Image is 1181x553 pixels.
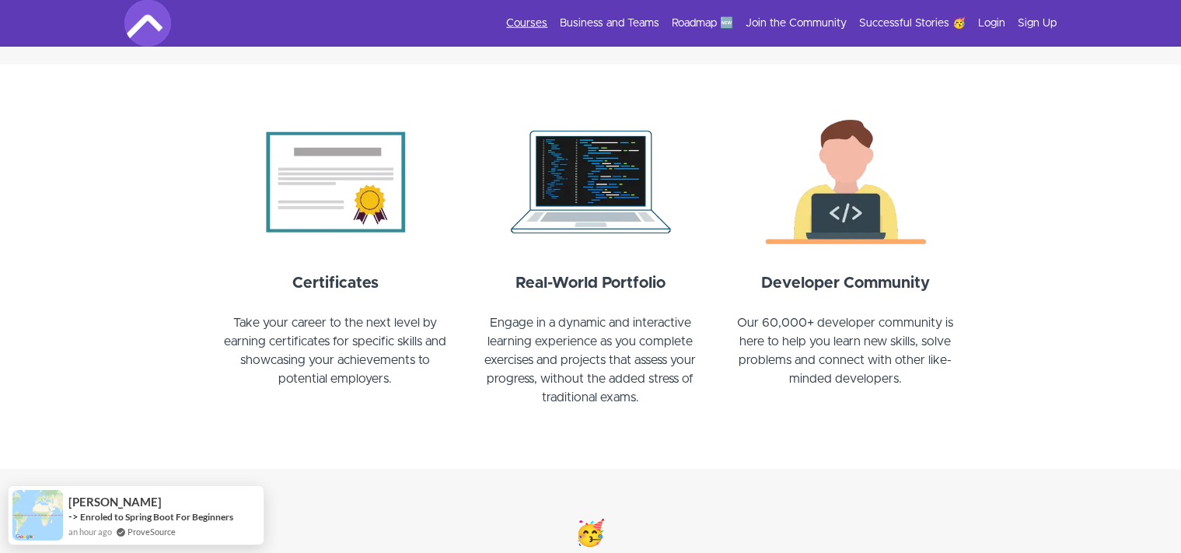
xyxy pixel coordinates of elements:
span: an hour ago [68,525,112,538]
a: Login [979,16,1006,31]
span: [PERSON_NAME] [68,495,162,509]
a: Business and Teams [561,16,660,31]
strong: Certificates [292,275,379,291]
h3: 🥳 [303,516,879,553]
strong: Real-World Portfolio [515,275,666,291]
a: Roadmap 🆕 [673,16,734,31]
img: Create a real-world portfolio [473,111,709,253]
span: Take your career to the next level by earning certificates for specific skills and showcasing you... [225,317,447,385]
span: -> [68,510,79,523]
a: ProveSource [128,525,176,538]
a: Sign Up [1019,16,1057,31]
strong: Developer Community [761,275,930,291]
a: Enroled to Spring Boot For Beginners [80,510,233,523]
img: Certificates [218,111,454,253]
a: Successful Stories 🥳 [860,16,966,31]
p: Engage in a dynamic and interactive learning experience as you complete exercises and projects th... [473,313,709,425]
a: Courses [507,16,548,31]
img: Join out Developer Community [728,111,964,253]
span: Our 60,000+ developer community is here to help you learn new skills, solve problems and connect ... [738,317,954,385]
img: provesource social proof notification image [12,490,63,541]
a: Join the Community [746,16,847,31]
